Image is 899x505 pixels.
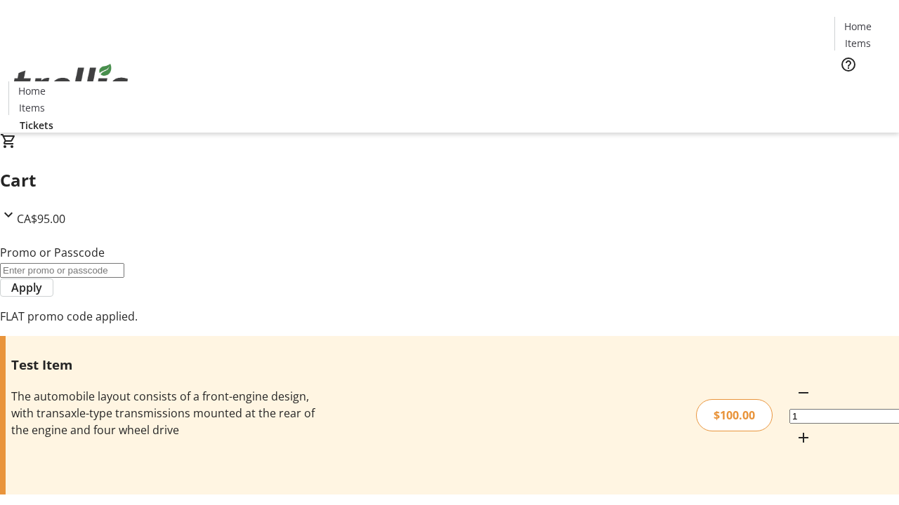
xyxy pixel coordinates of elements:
[835,36,880,50] a: Items
[789,424,818,452] button: Increment by one
[8,118,65,133] a: Tickets
[18,83,46,98] span: Home
[846,81,879,96] span: Tickets
[835,19,880,34] a: Home
[17,211,65,227] span: CA$95.00
[834,50,862,79] button: Help
[11,355,318,375] h3: Test Item
[789,379,818,407] button: Decrement by one
[834,81,891,96] a: Tickets
[9,100,54,115] a: Items
[19,100,45,115] span: Items
[696,399,773,431] div: $100.00
[11,388,318,438] div: The automobile layout consists of a front-engine design, with transaxle-type transmissions mounte...
[844,19,872,34] span: Home
[9,83,54,98] a: Home
[20,118,53,133] span: Tickets
[845,36,871,50] span: Items
[8,48,133,119] img: Orient E2E Organization UZ4tP1Dm5l's Logo
[11,279,42,296] span: Apply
